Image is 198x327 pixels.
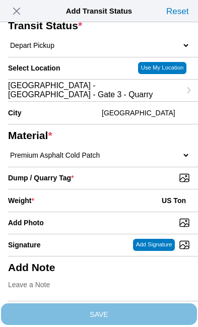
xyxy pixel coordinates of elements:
ion-label: City [8,109,98,117]
ion-label: US Ton [162,197,186,205]
ion-label: Transit Status [8,20,186,32]
span: [GEOGRAPHIC_DATA] - [GEOGRAPHIC_DATA] - Gate 3 - Quarry [8,81,180,99]
ion-button: Use My Location [138,62,186,74]
ion-label: Add Note [8,261,186,274]
ion-label: Material [8,129,186,142]
label: Select Location [8,64,60,72]
label: Signature [8,241,41,249]
ion-button: Reset [164,3,191,19]
ion-button: Add Signature [133,239,175,251]
ion-label: Weight [8,197,34,205]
